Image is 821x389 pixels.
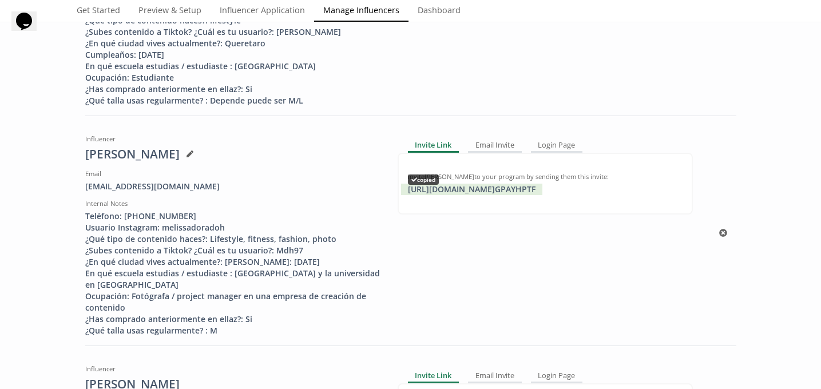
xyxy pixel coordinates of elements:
div: copied [408,174,439,185]
div: Login Page [531,369,583,383]
div: Teléfono: [PHONE_NUMBER] Usuario Instagram: melissadoradoh ¿Qué tipo de contenido haces?: Lifesty... [85,211,380,336]
div: Influencer [85,134,380,144]
div: [EMAIL_ADDRESS][DOMAIN_NAME] [85,181,380,192]
div: Internal Notes [85,199,380,208]
div: Invite [PERSON_NAME] to your program by sending them this invite: [408,172,683,181]
div: [URL][DOMAIN_NAME] GPAYHPTF [401,184,542,195]
div: Email Invite [468,369,522,383]
div: Influencer [85,364,380,374]
div: Email [85,169,380,178]
div: [PERSON_NAME] [85,146,380,163]
iframe: chat widget [11,11,48,46]
div: Email Invite [468,139,522,153]
div: Invite Link [408,139,459,153]
div: Login Page [531,139,583,153]
div: Invite Link [408,369,459,383]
